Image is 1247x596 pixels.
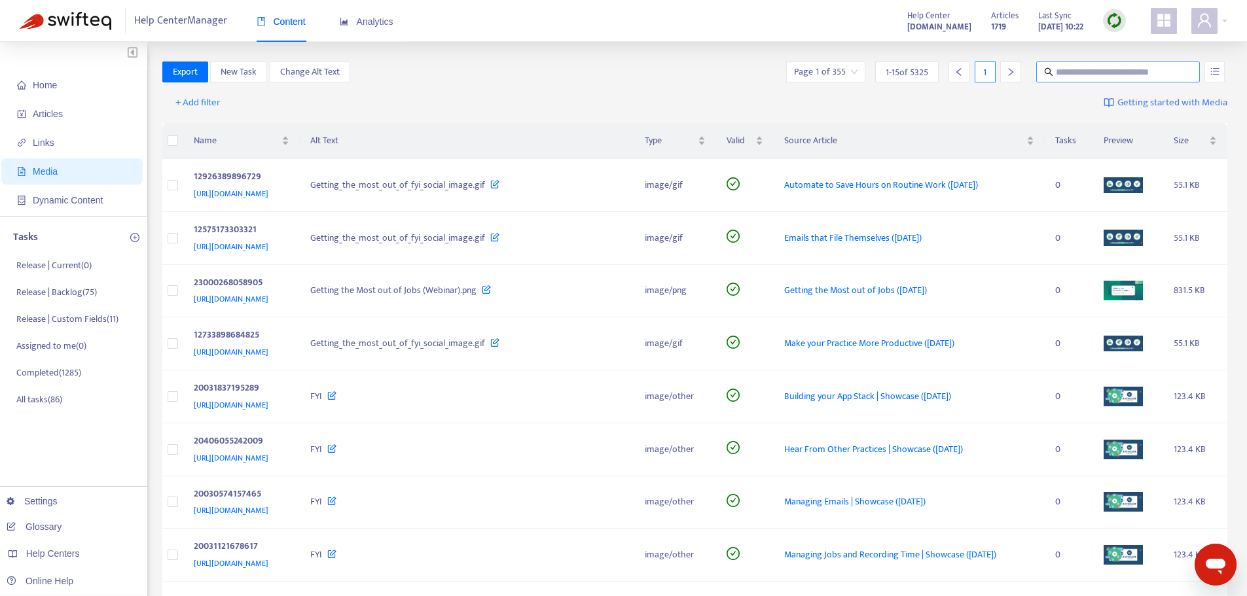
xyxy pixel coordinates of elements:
span: book [257,17,266,26]
span: Getting the Most out of Jobs ([DATE]) [784,283,927,298]
img: media-preview [1104,336,1143,351]
a: Online Help [7,576,73,586]
span: New Task [221,65,257,79]
td: image/gif [634,159,715,212]
div: 0 [1055,283,1083,298]
span: Change Alt Text [280,65,340,79]
span: left [954,67,964,77]
button: New Task [210,61,267,82]
span: Managing Emails | Showcase ([DATE]) [784,494,926,509]
span: check-circle [727,336,740,349]
div: 0 [1055,231,1083,245]
span: Help Centers [26,548,80,559]
span: [URL][DOMAIN_NAME] [194,557,268,570]
th: Alt Text [300,123,634,159]
th: Preview [1093,123,1163,159]
button: + Add filter [166,92,230,113]
span: Managing Jobs and Recording Time | Showcase ([DATE]) [784,547,996,562]
a: Glossary [7,521,62,532]
span: Articles [991,9,1019,23]
a: [DOMAIN_NAME] [907,19,971,34]
div: 0 [1055,389,1083,404]
a: Getting started with Media [1104,92,1227,113]
span: container [17,196,26,205]
span: [URL][DOMAIN_NAME] [194,451,268,465]
span: Getting_the_most_out_of_fyi_social_image.gif [310,230,485,245]
span: 1 - 15 of 5325 [886,65,928,79]
div: 20406055242009 [194,434,285,451]
th: Tasks [1045,123,1093,159]
span: file-image [17,167,26,176]
img: media-preview [1104,230,1143,245]
span: check-circle [727,230,740,243]
div: 23000268058905 [194,275,285,292]
div: 123.4 KB [1174,495,1217,509]
span: [URL][DOMAIN_NAME] [194,187,268,200]
span: Size [1174,133,1206,148]
div: 55.1 KB [1174,336,1217,351]
strong: [DOMAIN_NAME] [907,20,971,34]
div: 0 [1055,336,1083,351]
td: image/other [634,423,715,476]
strong: 1719 [991,20,1006,34]
button: unordered-list [1204,61,1225,82]
th: Source Article [774,123,1045,159]
span: check-circle [727,441,740,454]
div: 0 [1055,495,1083,509]
td: image/other [634,370,715,423]
img: media-preview [1104,387,1143,406]
a: Settings [7,496,58,506]
div: 55.1 KB [1174,178,1217,192]
p: Tasks [13,230,38,245]
span: FYI [310,547,322,562]
span: search [1044,67,1053,77]
span: Content [257,16,306,27]
span: check-circle [727,547,740,560]
span: plus-circle [130,233,139,242]
span: [URL][DOMAIN_NAME] [194,345,268,359]
th: Name [183,123,300,159]
span: unordered-list [1210,67,1220,76]
div: 0 [1055,178,1083,192]
span: Help Center [907,9,950,23]
span: check-circle [727,283,740,296]
p: Release | Backlog ( 75 ) [16,285,97,299]
td: image/other [634,529,715,582]
span: Automate to Save Hours on Routine Work ([DATE]) [784,177,978,192]
span: right [1006,67,1015,77]
img: media-preview [1104,177,1143,193]
span: user [1197,12,1212,28]
span: [URL][DOMAIN_NAME] [194,504,268,517]
iframe: Button to launch messaging window [1195,544,1237,586]
div: 1 [975,61,996,82]
span: Analytics [340,16,393,27]
div: 123.4 KB [1174,389,1217,404]
span: check-circle [727,389,740,402]
div: 20031121678617 [194,539,285,556]
span: Last Sync [1038,9,1072,23]
span: [URL][DOMAIN_NAME] [194,398,268,412]
img: media-preview [1104,440,1143,459]
span: Getting started with Media [1117,96,1227,111]
img: media-preview [1104,545,1143,565]
div: 0 [1055,442,1083,457]
span: Articles [33,109,63,119]
img: Swifteq [20,12,111,30]
div: 831.5 KB [1174,283,1217,298]
span: link [17,138,26,147]
span: Valid [727,133,753,148]
span: area-chart [340,17,349,26]
img: sync.dc5367851b00ba804db3.png [1106,12,1123,29]
div: 123.4 KB [1174,548,1217,562]
th: Valid [716,123,774,159]
span: account-book [17,109,26,118]
div: 12926389896729 [194,169,285,186]
div: 12575173303321 [194,222,285,239]
p: Release | Current ( 0 ) [16,258,92,272]
span: Name [194,133,280,148]
div: 20031837195289 [194,381,285,398]
th: Size [1163,123,1227,159]
span: Building your App Stack | Showcase ([DATE]) [784,389,951,404]
span: Dynamic Content [33,195,103,205]
p: Assigned to me ( 0 ) [16,339,86,353]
